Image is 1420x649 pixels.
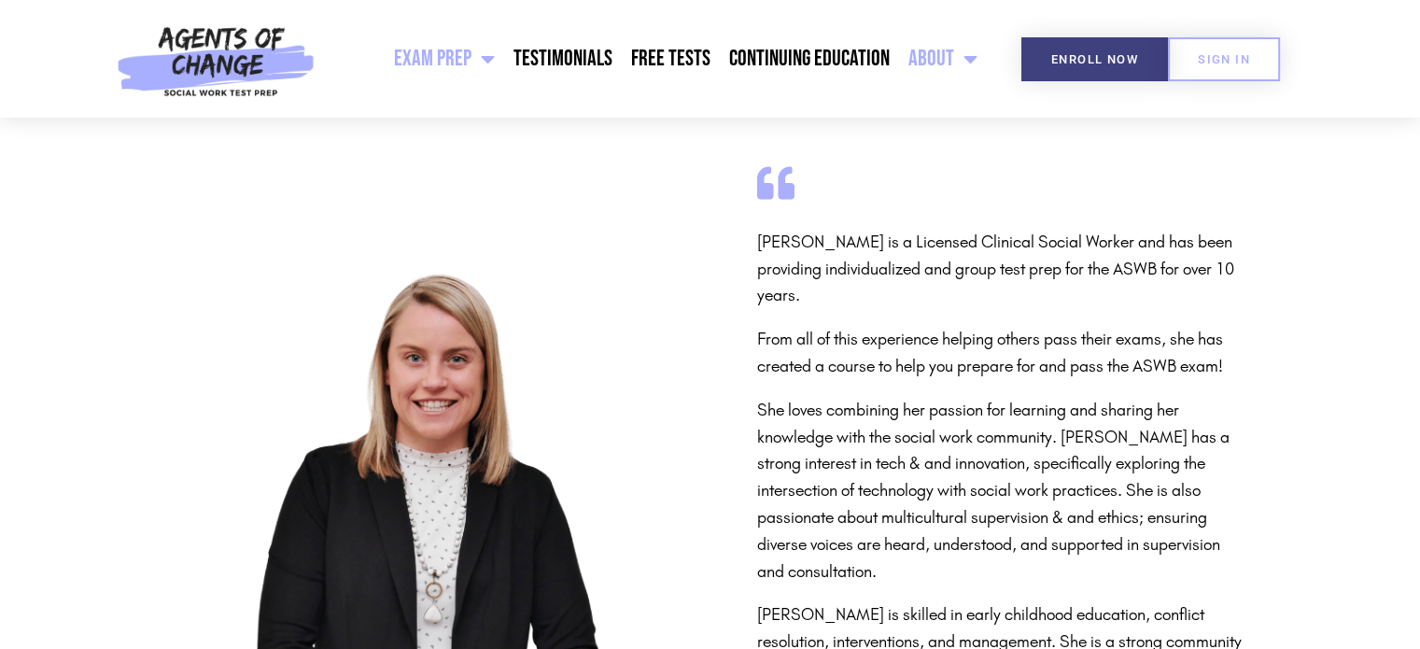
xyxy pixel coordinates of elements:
a: SIGN IN [1168,37,1280,81]
p: From all of this experience helping others pass their exams, she has created a course to help you... [757,326,1243,380]
span: SIGN IN [1198,53,1250,65]
span: Enroll Now [1051,53,1138,65]
p: She loves combining her passion for learning and sharing her knowledge with the social work commu... [757,397,1243,586]
a: Free Tests [622,35,720,82]
a: Testimonials [504,35,622,82]
a: About [899,35,987,82]
a: Enroll Now [1021,37,1168,81]
p: [PERSON_NAME] is a Licensed Clinical Social Worker and has been providing individualized and grou... [757,229,1243,309]
a: Continuing Education [720,35,899,82]
a: Exam Prep [385,35,504,82]
nav: Menu [324,35,987,82]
